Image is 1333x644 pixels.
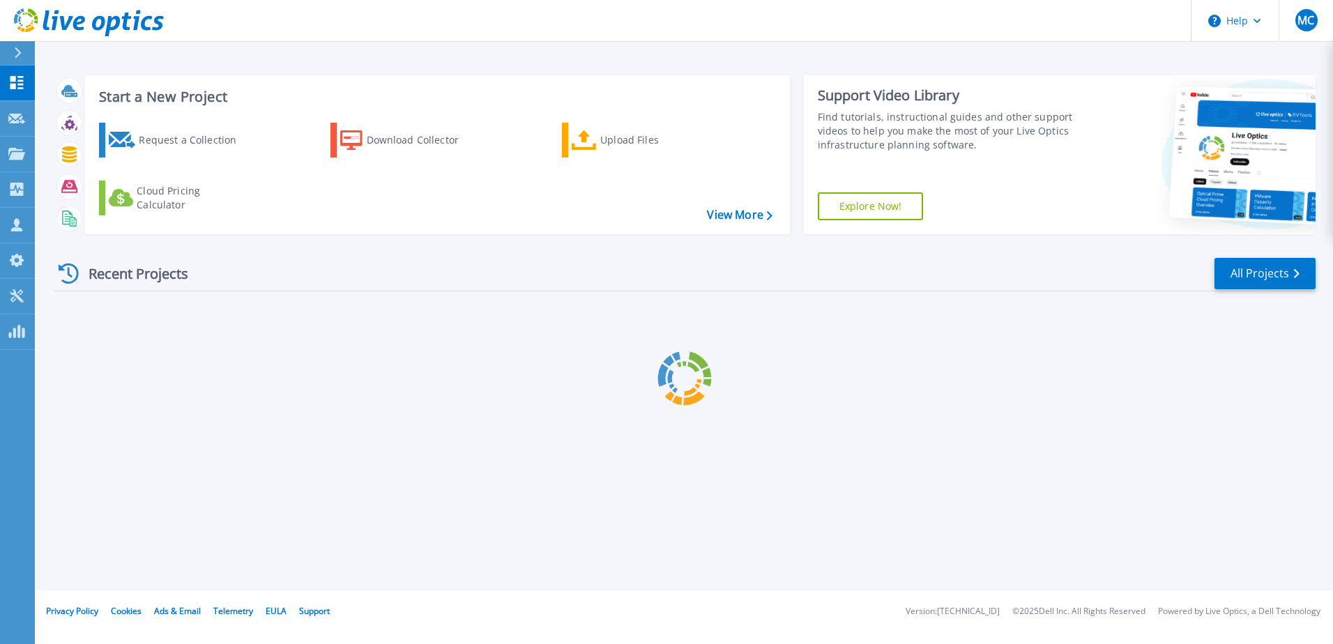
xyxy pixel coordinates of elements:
div: Request a Collection [139,126,250,154]
div: Download Collector [367,126,478,154]
a: View More [707,208,772,222]
div: Find tutorials, instructional guides and other support videos to help you make the most of your L... [818,110,1079,152]
li: Powered by Live Optics, a Dell Technology [1158,607,1320,616]
span: MC [1297,15,1314,26]
a: Cookies [111,605,142,617]
a: Explore Now! [818,192,924,220]
a: Ads & Email [154,605,201,617]
a: Cloud Pricing Calculator [99,181,254,215]
a: All Projects [1214,258,1316,289]
div: Cloud Pricing Calculator [137,184,248,212]
a: Telemetry [213,605,253,617]
a: EULA [266,605,287,617]
li: Version: [TECHNICAL_ID] [906,607,1000,616]
a: Download Collector [330,123,486,158]
div: Recent Projects [54,256,207,291]
a: Support [299,605,330,617]
h3: Start a New Project [99,89,772,105]
div: Upload Files [600,126,712,154]
a: Request a Collection [99,123,254,158]
a: Privacy Policy [46,605,98,617]
li: © 2025 Dell Inc. All Rights Reserved [1012,607,1145,616]
a: Upload Files [562,123,717,158]
div: Support Video Library [818,86,1079,105]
